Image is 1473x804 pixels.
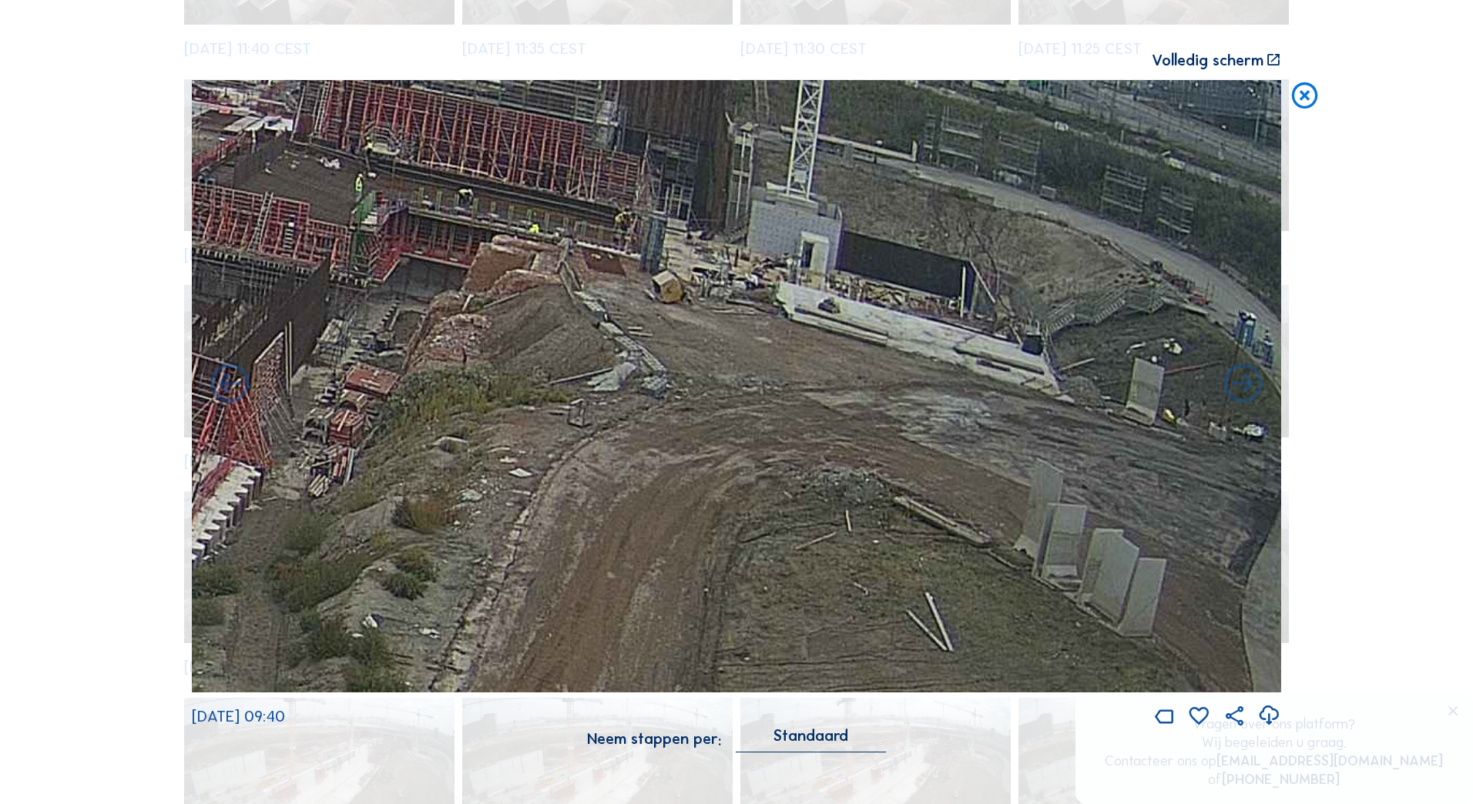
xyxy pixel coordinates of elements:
div: Neem stappen per: [587,731,721,746]
div: Standaard [736,729,886,751]
i: Forward [206,361,253,408]
i: Back [1220,361,1267,408]
span: [DATE] 09:40 [192,707,285,725]
div: Standaard [773,729,848,742]
img: Image [192,80,1281,692]
div: Volledig scherm [1152,52,1263,68]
